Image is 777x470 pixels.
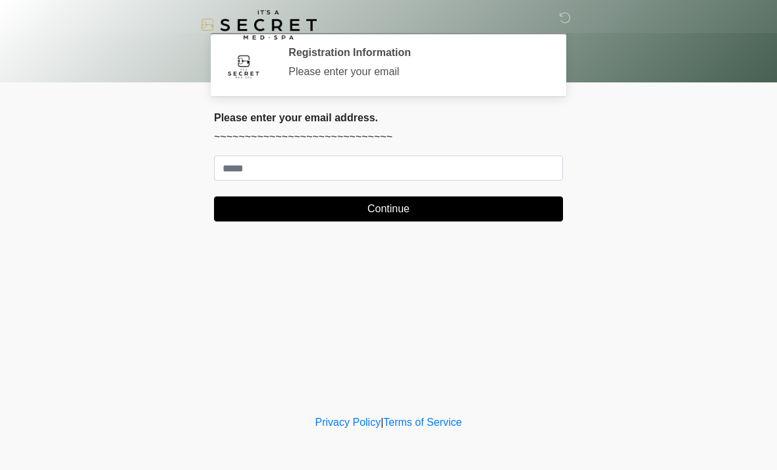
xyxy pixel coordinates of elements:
[214,129,563,145] p: ~~~~~~~~~~~~~~~~~~~~~~~~~~~~~
[381,417,383,428] a: |
[288,46,543,59] h2: Registration Information
[224,46,263,86] img: Agent Avatar
[214,196,563,221] button: Continue
[214,111,563,124] h2: Please enter your email address.
[288,64,543,80] div: Please enter your email
[315,417,381,428] a: Privacy Policy
[383,417,462,428] a: Terms of Service
[201,10,317,40] img: It's A Secret Med Spa Logo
